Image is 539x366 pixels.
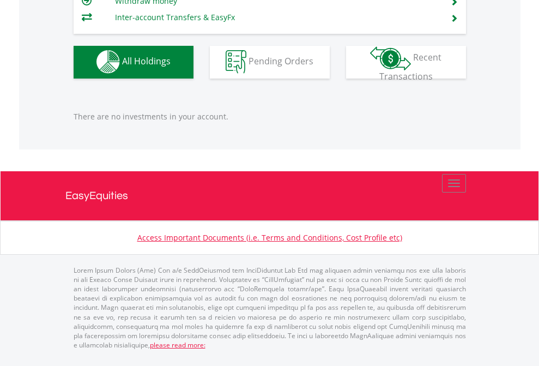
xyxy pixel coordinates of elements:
button: Recent Transactions [346,46,466,79]
button: Pending Orders [210,46,330,79]
p: There are no investments in your account. [74,111,466,122]
a: EasyEquities [65,171,474,220]
span: Recent Transactions [379,51,442,82]
a: please read more: [150,340,205,350]
td: Inter-account Transfers & EasyFx [115,9,437,26]
button: All Holdings [74,46,193,79]
a: Access Important Documents (i.e. Terms and Conditions, Cost Profile etc) [137,232,402,243]
span: Pending Orders [249,55,313,67]
span: All Holdings [122,55,171,67]
img: holdings-wht.png [96,50,120,74]
img: pending_instructions-wht.png [226,50,246,74]
img: transactions-zar-wht.png [370,46,411,70]
p: Lorem Ipsum Dolors (Ame) Con a/e SeddOeiusmod tem InciDiduntut Lab Etd mag aliquaen admin veniamq... [74,266,466,350]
